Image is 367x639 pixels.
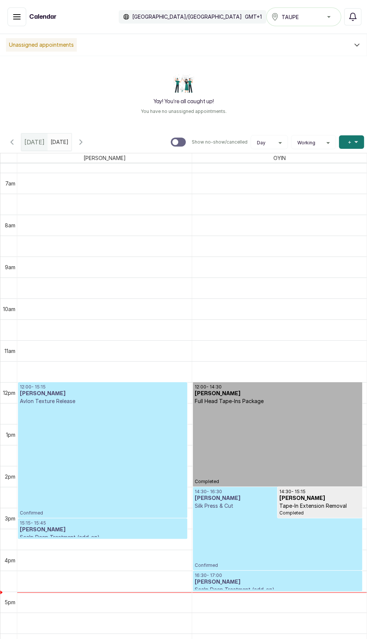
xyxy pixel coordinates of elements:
[195,586,360,593] p: Scalp Deep Treatment (add-on)
[279,502,360,510] p: Tape-In Extension Removal
[6,38,77,52] p: Unassigned appointments
[279,495,360,502] h3: [PERSON_NAME]
[1,305,17,313] div: 10am
[21,133,48,151] div: [DATE]
[132,13,242,21] p: [GEOGRAPHIC_DATA]/[GEOGRAPHIC_DATA]
[348,138,351,146] span: +
[195,495,360,502] h3: [PERSON_NAME]
[141,108,227,114] p: You have no unassigned appointments.
[3,598,17,606] div: 5pm
[192,139,248,145] p: Show no-show/cancelled
[257,140,266,146] span: Day
[24,138,45,147] span: [DATE]
[339,135,364,149] button: +
[195,489,360,495] p: 14:30 - 16:30
[245,13,262,21] p: GMT+1
[154,98,214,105] h2: Yay! You’re all caught up!
[195,578,360,586] h3: [PERSON_NAME]
[1,389,17,397] div: 12pm
[282,13,299,21] span: TAUPE
[279,510,360,516] p: Completed
[4,431,17,439] div: 1pm
[294,140,333,146] button: Working
[20,384,185,390] p: 12:00 - 15:15
[4,179,17,187] div: 7am
[20,520,185,526] p: 15:15 - 15:45
[3,221,17,229] div: 8am
[279,489,360,495] p: 14:30 - 15:15
[3,473,17,480] div: 2pm
[3,514,17,522] div: 3pm
[29,12,57,21] h1: Calendar
[297,140,315,146] span: Working
[254,140,285,146] button: Day
[3,347,17,355] div: 11am
[20,526,185,534] h3: [PERSON_NAME]
[195,502,360,510] p: Silk Press & Cut
[82,153,127,163] span: [PERSON_NAME]
[272,153,287,163] span: OYIN
[3,556,17,564] div: 4pm
[20,405,185,516] p: Confirmed
[20,390,185,397] h3: [PERSON_NAME]
[266,7,341,26] button: TAUPE
[20,397,185,405] p: Avlon Texture Release
[195,510,360,568] p: Confirmed
[3,263,17,271] div: 9am
[195,572,360,578] p: 16:30 - 17:00
[20,534,185,541] p: Scalp Deep Treatment (add-on)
